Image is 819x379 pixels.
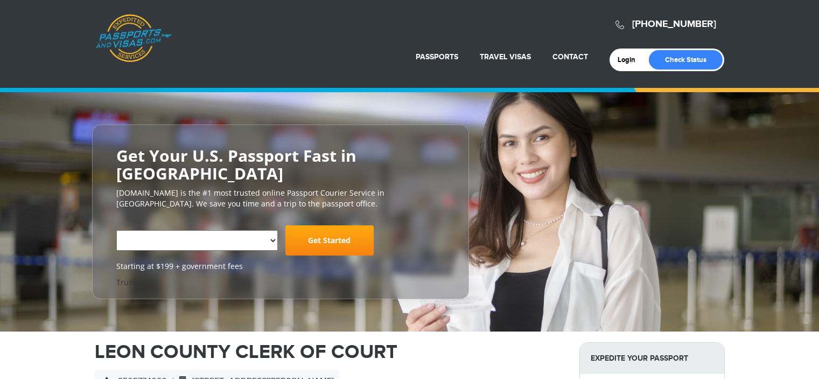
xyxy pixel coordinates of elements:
[632,18,716,30] a: [PHONE_NUMBER]
[116,147,445,182] h2: Get Your U.S. Passport Fast in [GEOGRAPHIC_DATA]
[480,52,531,61] a: Travel Visas
[95,342,563,362] h1: LEON COUNTY CLERK OF COURT
[116,277,151,287] a: Trustpilot
[649,50,723,70] a: Check Status
[285,225,374,256] a: Get Started
[95,14,172,63] a: Passports & [DOMAIN_NAME]
[552,52,588,61] a: Contact
[416,52,458,61] a: Passports
[580,343,724,374] strong: Expedite Your Passport
[116,261,445,272] span: Starting at $199 + government fees
[618,56,643,64] a: Login
[116,188,445,209] p: [DOMAIN_NAME] is the #1 most trusted online Passport Courier Service in [GEOGRAPHIC_DATA]. We sav...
